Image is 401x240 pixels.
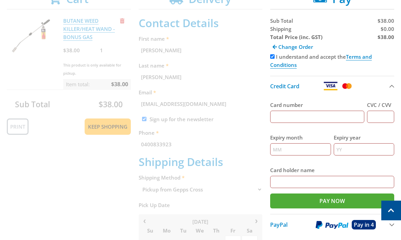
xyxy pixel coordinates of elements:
span: PayPal [270,221,287,228]
img: PayPal [316,221,348,229]
input: MM [270,143,331,155]
label: I understand and accept the [270,53,372,69]
label: Expiry month [270,133,331,142]
a: Change Order [270,41,315,53]
button: Credit Card [270,76,394,96]
img: Mastercard [341,82,353,90]
span: $38.00 [378,17,394,24]
span: $0.00 [381,25,394,32]
span: Change Order [278,43,313,50]
label: Card holder name [270,166,394,174]
strong: $38.00 [378,34,394,40]
strong: Total Price (inc. GST) [270,34,322,40]
label: Card number [270,101,364,109]
input: YY [334,143,394,155]
span: Pay in 4 [354,221,374,228]
span: Shipping [270,25,291,32]
label: Expiry year [334,133,394,142]
span: Sub Total [270,17,293,24]
span: Credit Card [270,82,299,90]
label: CVC / CVV [367,101,394,109]
input: Please accept the terms and conditions. [270,54,275,59]
img: Visa [323,82,338,90]
button: PayPal Pay in 4 [270,214,394,235]
input: Pay Now [270,193,394,208]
